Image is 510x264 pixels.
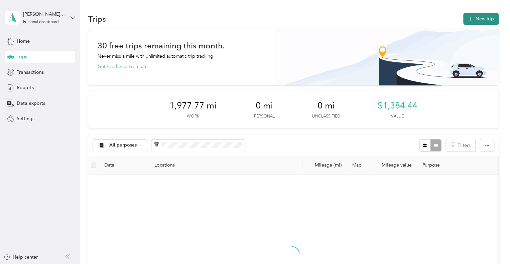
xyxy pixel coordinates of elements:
[17,84,34,91] span: Reports
[4,254,38,261] button: Help center
[23,11,65,18] div: [PERSON_NAME][EMAIL_ADDRESS][PERSON_NAME][DOMAIN_NAME]
[17,100,45,107] span: Data exports
[17,69,44,76] span: Transactions
[463,13,499,25] button: New trip
[169,100,217,111] span: 1,977.77 mi
[317,100,335,111] span: 0 mi
[378,100,417,111] span: $1,384.44
[98,53,213,60] p: Never miss a mile with unlimited automatic trip tracking
[98,42,225,49] h1: 30 free trips remaining this month.
[391,113,404,119] p: Value
[275,29,499,85] img: Banner
[256,100,273,111] span: 0 mi
[473,227,510,264] iframe: Everlance-gr Chat Button Frame
[98,63,147,70] button: Get Everlance Premium
[187,113,199,119] p: Work
[303,156,347,175] th: Mileage (mi)
[17,115,34,122] span: Settings
[254,113,275,119] p: Personal
[109,143,137,148] span: All purposes
[312,113,340,119] p: Unclassified
[370,156,417,175] th: Mileage value
[99,156,149,175] th: Date
[347,156,370,175] th: Map
[446,139,475,152] button: Filters
[17,38,30,45] span: Home
[149,156,303,175] th: Locations
[23,20,59,24] div: Personal dashboard
[17,53,27,60] span: Trips
[88,15,106,22] h1: Trips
